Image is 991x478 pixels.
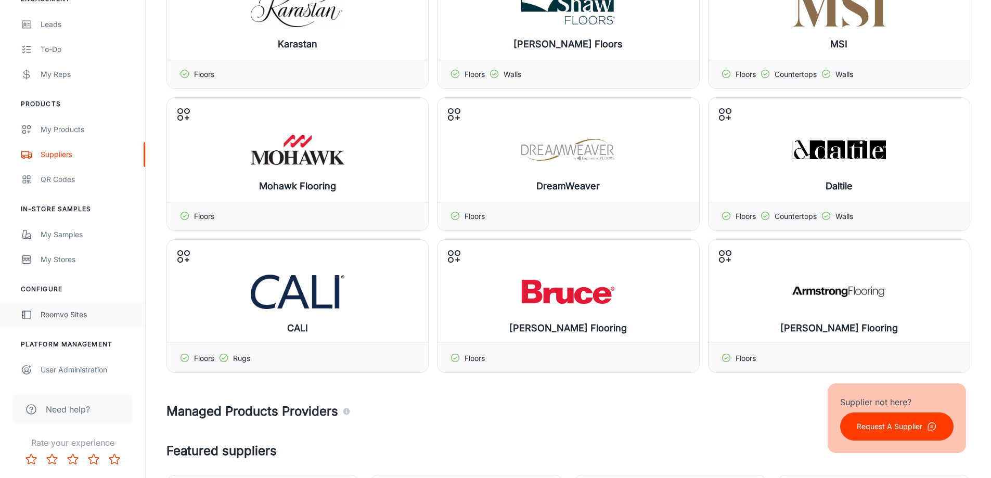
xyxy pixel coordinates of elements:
p: Walls [835,69,853,80]
p: Supplier not here? [840,396,954,408]
div: My Stores [41,254,135,265]
p: Request A Supplier [857,421,922,432]
p: Rate your experience [8,436,137,449]
p: Floors [736,211,756,222]
div: My Samples [41,229,135,240]
p: Floors [736,69,756,80]
p: Floors [465,69,485,80]
p: Floors [194,211,214,222]
div: Agencies and suppliers who work with us to automatically identify the specific products you carry [342,402,351,421]
p: Floors [465,353,485,364]
button: Rate 1 star [21,449,42,470]
button: Request A Supplier [840,412,954,441]
p: Countertops [775,69,817,80]
p: Floors [194,69,214,80]
span: Need help? [46,403,90,416]
div: Leads [41,19,135,30]
div: Suppliers [41,149,135,160]
h4: Featured suppliers [166,442,970,460]
div: To-do [41,44,135,55]
div: My Products [41,124,135,135]
p: Walls [504,69,521,80]
button: Rate 3 star [62,449,83,470]
p: Floors [465,211,485,222]
h4: Managed Products Providers [166,402,970,421]
p: Walls [835,211,853,222]
div: My Reps [41,69,135,80]
button: Rate 4 star [83,449,104,470]
button: Rate 2 star [42,449,62,470]
div: QR Codes [41,174,135,185]
div: Roomvo Sites [41,309,135,320]
button: Rate 5 star [104,449,125,470]
p: Countertops [775,211,817,222]
p: Floors [736,353,756,364]
p: Floors [194,353,214,364]
div: User Administration [41,364,135,376]
p: Rugs [233,353,250,364]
